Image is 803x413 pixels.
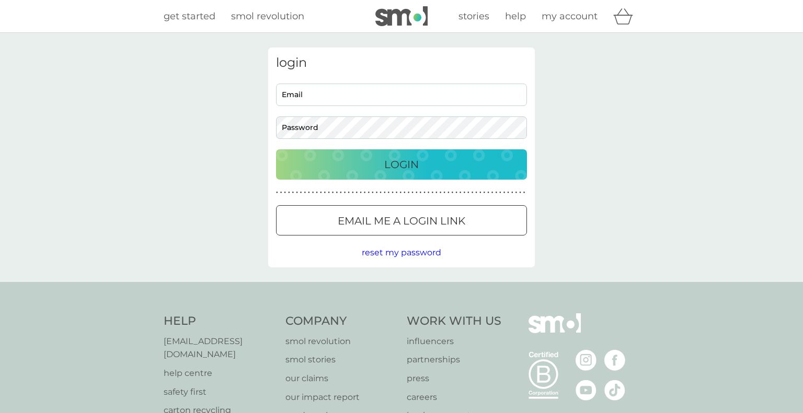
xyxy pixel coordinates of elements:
[420,190,422,195] p: ●
[452,190,454,195] p: ●
[431,190,433,195] p: ●
[276,190,278,195] p: ●
[487,190,489,195] p: ●
[296,190,298,195] p: ●
[472,190,474,195] p: ●
[304,190,306,195] p: ●
[384,190,386,195] p: ●
[407,353,501,367] a: partnerships
[164,385,275,399] a: safety first
[519,190,521,195] p: ●
[507,190,509,195] p: ●
[407,335,501,348] p: influencers
[384,156,419,173] p: Login
[164,335,275,361] a: [EMAIL_ADDRESS][DOMAIN_NAME]
[542,9,598,24] a: my account
[340,190,342,195] p: ●
[604,380,625,400] img: visit the smol Tiktok page
[368,190,370,195] p: ●
[388,190,390,195] p: ●
[396,190,398,195] p: ●
[499,190,501,195] p: ●
[404,190,406,195] p: ●
[376,190,378,195] p: ●
[280,190,282,195] p: ●
[392,190,394,195] p: ●
[356,190,358,195] p: ●
[164,10,215,22] span: get started
[284,190,286,195] p: ●
[613,6,639,27] div: basket
[285,313,397,329] h4: Company
[495,190,497,195] p: ●
[407,313,501,329] h4: Work With Us
[604,350,625,371] img: visit the smol Facebook page
[312,190,314,195] p: ●
[360,190,362,195] p: ●
[285,353,397,367] a: smol stories
[460,190,462,195] p: ●
[164,367,275,380] p: help centre
[435,190,438,195] p: ●
[458,10,489,22] span: stories
[416,190,418,195] p: ●
[448,190,450,195] p: ●
[164,313,275,329] h4: Help
[276,149,527,180] button: Login
[491,190,494,195] p: ●
[455,190,457,195] p: ●
[380,190,382,195] p: ●
[576,380,596,400] img: visit the smol Youtube page
[352,190,354,195] p: ●
[364,190,366,195] p: ●
[515,190,518,195] p: ●
[320,190,322,195] p: ●
[288,190,290,195] p: ●
[467,190,469,195] p: ●
[332,190,334,195] p: ●
[276,55,527,70] h3: login
[300,190,302,195] p: ●
[505,9,526,24] a: help
[423,190,426,195] p: ●
[542,10,598,22] span: my account
[375,6,428,26] img: smol
[407,372,501,385] a: press
[231,10,304,22] span: smol revolution
[164,9,215,24] a: get started
[505,10,526,22] span: help
[324,190,326,195] p: ●
[231,9,304,24] a: smol revolution
[362,247,441,257] span: reset my password
[407,391,501,404] a: careers
[428,190,430,195] p: ●
[411,190,414,195] p: ●
[285,391,397,404] a: our impact report
[576,350,596,371] img: visit the smol Instagram page
[292,190,294,195] p: ●
[285,335,397,348] a: smol revolution
[348,190,350,195] p: ●
[276,205,527,235] button: Email me a login link
[338,213,465,229] p: Email me a login link
[408,190,410,195] p: ●
[511,190,513,195] p: ●
[285,372,397,385] a: our claims
[362,246,441,259] button: reset my password
[529,313,581,349] img: smol
[458,9,489,24] a: stories
[308,190,310,195] p: ●
[440,190,442,195] p: ●
[475,190,477,195] p: ●
[479,190,481,195] p: ●
[399,190,401,195] p: ●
